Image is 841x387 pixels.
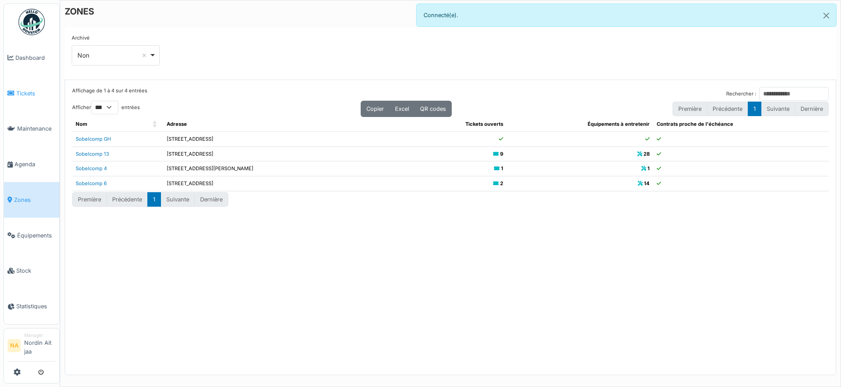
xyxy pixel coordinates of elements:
[72,192,228,207] nav: pagination
[72,87,147,101] div: Affichage de 1 à 4 sur 4 entrées
[726,90,756,98] label: Rechercher :
[24,332,56,339] div: Manager
[395,106,409,112] span: Excel
[163,146,410,161] td: [STREET_ADDRESS]
[7,332,56,361] a: NA ManagerNordin Ait jaa
[147,192,161,207] button: 1
[76,165,107,172] a: Sobelcomp 4
[16,302,56,310] span: Statistiques
[500,151,503,157] b: 9
[4,40,59,76] a: Dashboard
[420,106,446,112] span: QR codes
[657,121,733,127] span: Contrats proche de l'échéance
[361,101,390,117] button: Copier
[65,6,94,17] h6: ZONES
[24,332,56,359] li: Nordin Ait jaa
[76,180,107,186] a: Sobelcomp 6
[76,151,109,157] a: Sobelcomp 13
[15,54,56,62] span: Dashboard
[4,111,59,147] a: Maintenance
[4,146,59,182] a: Agenda
[4,76,59,111] a: Tickets
[140,51,149,60] button: Remove item: 'false'
[167,121,187,127] span: Adresse
[4,288,59,324] a: Statistiques
[366,106,384,112] span: Copier
[163,176,410,191] td: [STREET_ADDRESS]
[465,121,503,127] span: Tickets ouverts
[588,121,650,127] span: Équipements à entretenir
[748,102,761,116] button: 1
[17,231,56,240] span: Équipements
[72,101,140,114] label: Afficher entrées
[153,117,158,131] span: Nom: Activate to sort
[389,101,415,117] button: Excel
[673,102,829,116] nav: pagination
[644,151,650,157] b: 28
[76,121,87,127] span: Nom
[501,165,503,172] b: 1
[72,34,90,42] label: Archivé
[500,180,503,186] b: 2
[4,218,59,253] a: Équipements
[414,101,452,117] button: QR codes
[76,136,111,142] a: Sobelcomp GH
[816,4,836,27] button: Close
[4,182,59,218] a: Zones
[16,89,56,98] span: Tickets
[644,180,650,186] b: 14
[16,267,56,275] span: Stock
[647,165,650,172] b: 1
[4,253,59,289] a: Stock
[91,101,118,114] select: Afficherentrées
[416,4,837,27] div: Connecté(e).
[163,131,410,146] td: [STREET_ADDRESS]
[17,124,56,133] span: Maintenance
[7,339,21,352] li: NA
[77,51,149,60] div: Non
[18,9,45,35] img: Badge_color-CXgf-gQk.svg
[14,196,56,204] span: Zones
[15,160,56,168] span: Agenda
[163,161,410,176] td: [STREET_ADDRESS][PERSON_NAME]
